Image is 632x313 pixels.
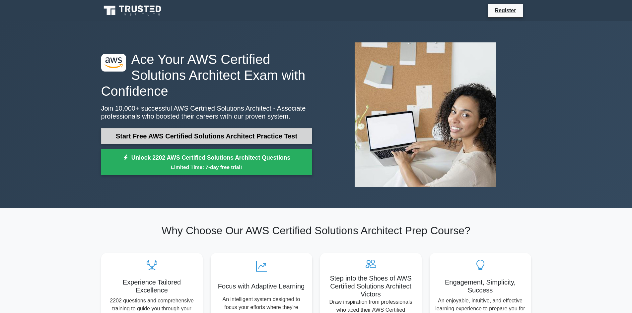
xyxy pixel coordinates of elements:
a: Unlock 2202 AWS Certified Solutions Architect QuestionsLimited Time: 7-day free trial! [101,149,312,176]
h5: Step into the Shoes of AWS Certified Solutions Architect Victors [325,274,416,298]
a: Start Free AWS Certified Solutions Architect Practice Test [101,128,312,144]
h5: Experience Tailored Excellence [106,278,197,294]
h1: Ace Your AWS Certified Solutions Architect Exam with Confidence [101,51,312,99]
h2: Why Choose Our AWS Certified Solutions Architect Prep Course? [101,224,531,237]
p: Join 10,000+ successful AWS Certified Solutions Architect - Associate professionals who boosted t... [101,104,312,120]
a: Register [491,6,520,15]
small: Limited Time: 7-day free trial! [109,163,304,171]
h5: Focus with Adaptive Learning [216,282,307,290]
h5: Engagement, Simplicity, Success [435,278,526,294]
